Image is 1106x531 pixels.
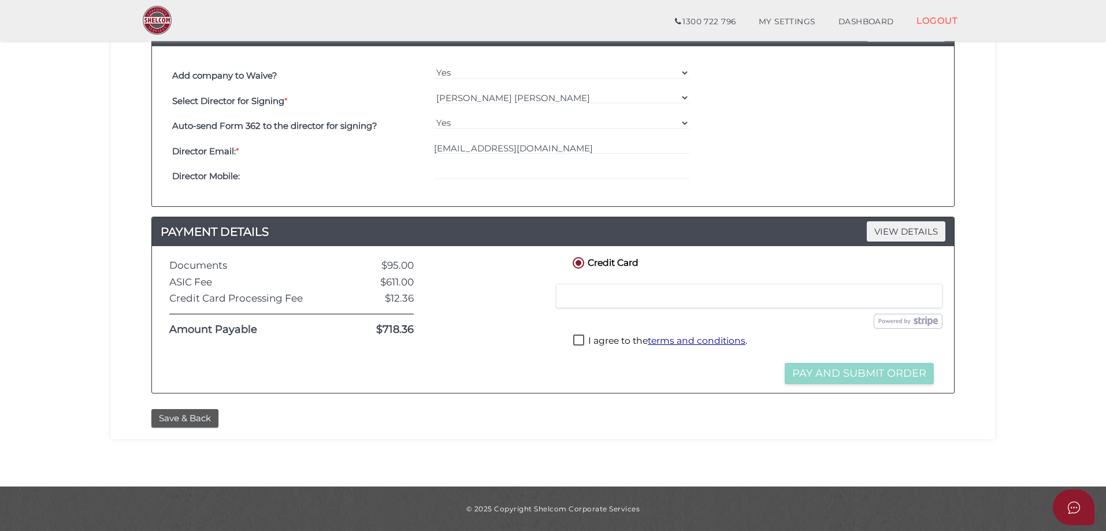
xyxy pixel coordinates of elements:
[161,293,329,304] div: Credit Card Processing Fee
[573,335,747,349] label: I agree to the .
[329,260,422,271] div: $95.00
[120,504,986,514] div: © 2025 Copyright Shelcom Corporate Services
[747,10,827,34] a: MY SETTINGS
[161,324,329,336] div: Amount Payable
[329,293,422,304] div: $12.36
[1053,489,1094,525] button: Open asap
[785,363,934,384] button: Pay and Submit Order
[172,70,277,81] b: Add company to Waive?
[172,95,284,106] b: Select Director for Signing
[161,277,329,288] div: ASIC Fee
[563,291,935,301] iframe: Secure card payment input frame
[827,10,905,34] a: DASHBOARD
[874,314,942,329] img: stripe.png
[663,10,747,34] a: 1300 722 796
[152,222,954,241] h4: PAYMENT DETAILS
[648,335,745,346] a: terms and conditions
[867,221,945,242] span: VIEW DETAILS
[152,222,954,241] a: PAYMENT DETAILSVIEW DETAILS
[151,409,218,428] button: Save & Back
[329,324,422,336] div: $718.36
[161,260,329,271] div: Documents
[570,255,639,269] label: Credit Card
[172,170,240,181] b: Director Mobile:
[172,146,236,157] b: Director Email:
[172,120,377,131] b: Auto-send Form 362 to the director for signing?
[329,277,422,288] div: $611.00
[905,9,969,32] a: LOGOUT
